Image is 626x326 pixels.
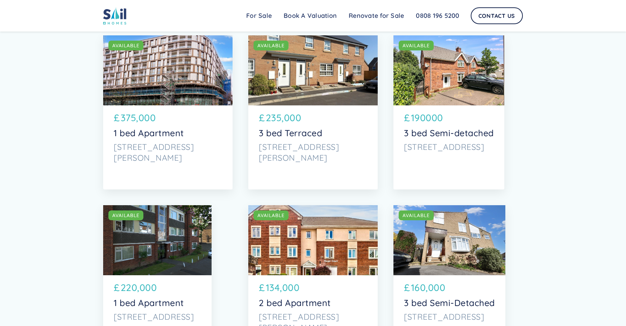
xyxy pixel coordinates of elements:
[103,35,233,189] a: AVAILABLE£375,0001 bed Apartment[STREET_ADDRESS][PERSON_NAME]
[257,212,285,219] div: AVAILABLE
[259,142,367,163] p: [STREET_ADDRESS][PERSON_NAME]
[121,280,157,294] p: 220,000
[114,280,120,294] p: £
[393,35,504,189] a: AVAILABLE£1900003 bed Semi-detached[STREET_ADDRESS]
[114,312,201,322] p: [STREET_ADDRESS]
[121,111,156,125] p: 375,000
[112,42,140,49] div: AVAILABLE
[404,298,495,308] p: 3 bed Semi-Detached
[404,142,494,152] p: [STREET_ADDRESS]
[410,9,465,23] a: 0808 196 5200
[259,280,265,294] p: £
[257,42,285,49] div: AVAILABLE
[404,111,410,125] p: £
[266,111,301,125] p: 235,000
[404,128,494,138] p: 3 bed Semi-detached
[471,7,523,24] a: Contact Us
[404,280,410,294] p: £
[259,111,265,125] p: £
[248,35,378,189] a: AVAILABLE£235,0003 bed Terraced[STREET_ADDRESS][PERSON_NAME]
[259,128,367,138] p: 3 bed Terraced
[411,280,446,294] p: 160,000
[103,7,126,25] img: sail home logo colored
[403,212,430,219] div: AVAILABLE
[114,128,222,138] p: 1 bed Apartment
[266,280,300,294] p: 134,000
[411,111,443,125] p: 190000
[343,9,410,23] a: Renovate for Sale
[278,9,343,23] a: Book A Valuation
[112,212,140,219] div: AVAILABLE
[114,298,201,308] p: 1 bed Apartment
[114,142,222,163] p: [STREET_ADDRESS][PERSON_NAME]
[259,298,367,308] p: 2 bed Apartment
[114,111,120,125] p: £
[240,9,278,23] a: For Sale
[404,312,495,322] p: [STREET_ADDRESS]
[403,42,430,49] div: AVAILABLE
